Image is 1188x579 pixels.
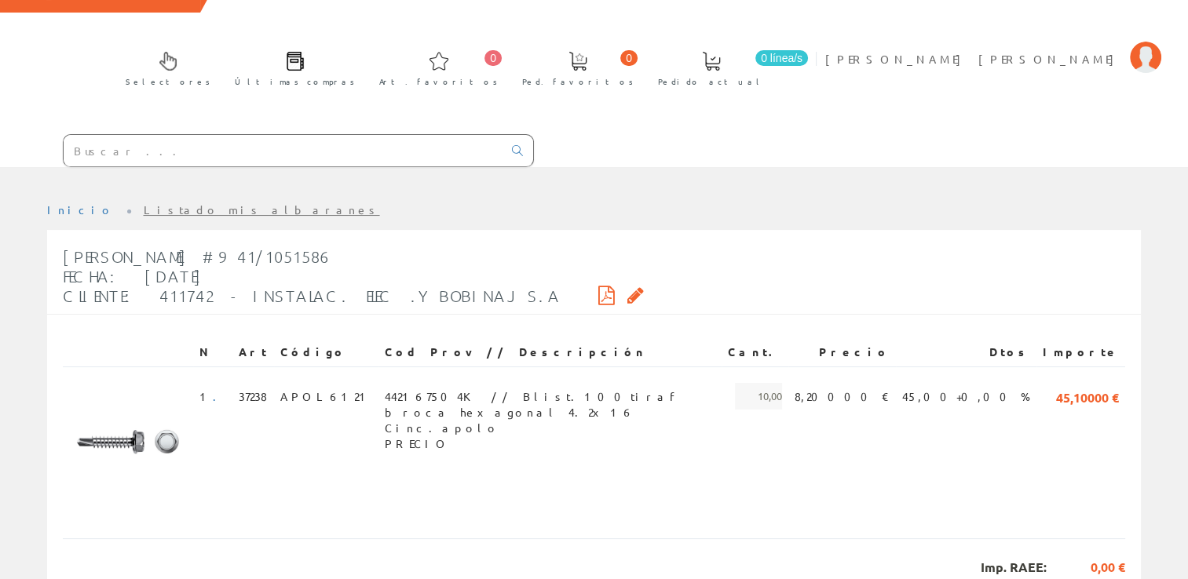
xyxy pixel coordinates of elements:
[232,338,274,366] th: Art
[755,50,808,66] span: 0 línea/s
[1036,338,1125,366] th: Importe
[620,50,638,66] span: 0
[627,289,644,300] i: Solicitar por email copia firmada
[658,74,765,89] span: Pedido actual
[199,383,226,410] span: 1
[902,383,1030,410] span: 45,00+0,00 %
[385,383,715,410] span: 442167504K // Blist.100tiraf broca hexagonal 4.2x16 Cinc.apolo PRECIO
[1047,559,1125,577] span: 0,00 €
[64,135,503,166] input: Buscar ...
[69,383,187,501] img: Foto artículo (150x150)
[280,383,372,410] span: APOL6121
[193,338,232,366] th: N
[274,338,378,366] th: Código
[825,38,1161,53] a: [PERSON_NAME] [PERSON_NAME]
[379,74,498,89] span: Art. favoritos
[1056,383,1119,410] span: 45,10000 €
[63,247,561,305] span: [PERSON_NAME] #941/1051586 Fecha: [DATE] Cliente: 411742 - INSTALAC. ELEC .Y BOBINAJ S.A
[219,38,363,96] a: Últimas compras
[722,338,788,366] th: Cant.
[825,51,1122,67] span: [PERSON_NAME] [PERSON_NAME]
[126,74,210,89] span: Selectores
[788,338,896,366] th: Precio
[795,383,890,410] span: 8,20000 €
[735,383,782,410] span: 10,00
[598,289,615,300] i: Descargar PDF
[484,50,502,66] span: 0
[144,202,380,217] a: Listado mis albaranes
[47,202,114,217] a: Inicio
[522,74,634,89] span: Ped. favoritos
[378,338,722,366] th: Cod Prov // Descripción
[235,74,355,89] span: Últimas compras
[896,338,1036,366] th: Dtos
[110,38,218,96] a: Selectores
[213,389,226,403] a: .
[239,383,267,410] span: 37238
